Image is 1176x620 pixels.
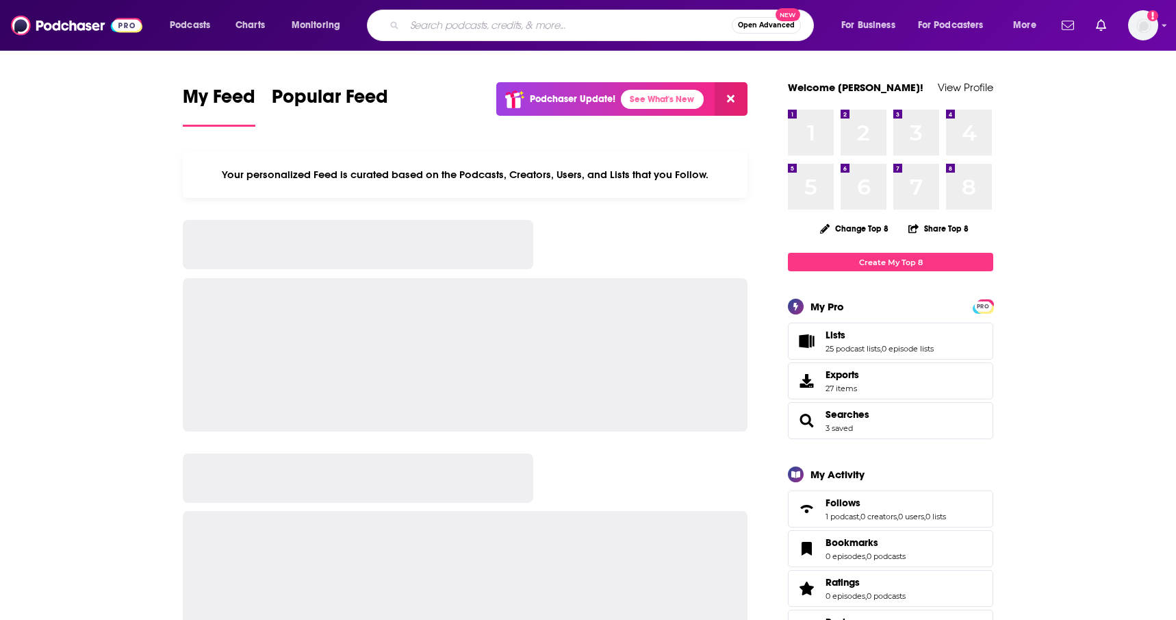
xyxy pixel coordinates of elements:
[776,8,800,21] span: New
[882,344,934,354] a: 0 episode lists
[859,512,860,521] span: ,
[1128,10,1158,40] button: Show profile menu
[235,16,265,35] span: Charts
[380,10,827,41] div: Search podcasts, credits, & more...
[925,512,946,521] a: 0 lists
[793,371,820,390] span: Exports
[826,576,860,588] span: Ratings
[183,85,255,127] a: My Feed
[826,369,859,381] span: Exports
[621,90,704,109] a: See What's New
[826,576,906,588] a: Ratings
[897,512,898,521] span: ,
[832,14,912,36] button: open menu
[909,14,1004,36] button: open menu
[788,323,993,360] span: Lists
[793,332,820,351] a: Lists
[826,497,860,509] span: Follows
[793,539,820,558] a: Bookmarks
[1090,14,1112,37] a: Show notifications dropdown
[793,499,820,519] a: Follows
[788,362,993,399] a: Exports
[826,423,853,433] a: 3 saved
[908,215,969,242] button: Share Top 8
[826,551,865,561] a: 0 episodes
[898,512,924,521] a: 0 users
[810,300,844,313] div: My Pro
[880,344,882,354] span: ,
[788,253,993,271] a: Create My Top 8
[788,530,993,567] span: Bookmarks
[1013,16,1036,35] span: More
[738,22,795,29] span: Open Advanced
[405,14,732,36] input: Search podcasts, credits, & more...
[860,512,897,521] a: 0 creators
[841,16,895,35] span: For Business
[826,329,845,341] span: Lists
[183,85,255,116] span: My Feed
[810,468,865,481] div: My Activity
[867,551,906,561] a: 0 podcasts
[938,81,993,94] a: View Profile
[826,384,859,393] span: 27 items
[826,329,934,341] a: Lists
[826,536,906,549] a: Bookmarks
[788,81,923,94] a: Welcome [PERSON_NAME]!
[826,408,869,421] a: Searches
[812,220,897,237] button: Change Top 8
[867,591,906,601] a: 0 podcasts
[865,591,867,601] span: ,
[1128,10,1158,40] img: User Profile
[170,16,210,35] span: Podcasts
[826,344,880,354] a: 25 podcast lists
[282,14,358,36] button: open menu
[826,497,946,509] a: Follows
[183,151,747,198] div: Your personalized Feed is curated based on the Podcasts, Creators, Users, and Lists that you Follow.
[918,16,984,35] span: For Podcasters
[975,301,991,311] a: PRO
[227,14,273,36] a: Charts
[793,579,820,598] a: Ratings
[1128,10,1158,40] span: Logged in as LornaG
[272,85,388,127] a: Popular Feed
[826,512,859,521] a: 1 podcast
[826,536,878,549] span: Bookmarks
[793,411,820,430] a: Searches
[788,402,993,439] span: Searches
[272,85,388,116] span: Popular Feed
[160,14,228,36] button: open menu
[530,93,615,105] p: Podchaser Update!
[11,12,142,38] img: Podchaser - Follow, Share and Rate Podcasts
[924,512,925,521] span: ,
[865,551,867,561] span: ,
[826,591,865,601] a: 0 episodes
[1004,14,1053,36] button: open menu
[1147,10,1158,21] svg: Add a profile image
[1056,14,1079,37] a: Show notifications dropdown
[732,17,801,34] button: Open AdvancedNew
[788,570,993,607] span: Ratings
[788,491,993,528] span: Follows
[292,16,340,35] span: Monitoring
